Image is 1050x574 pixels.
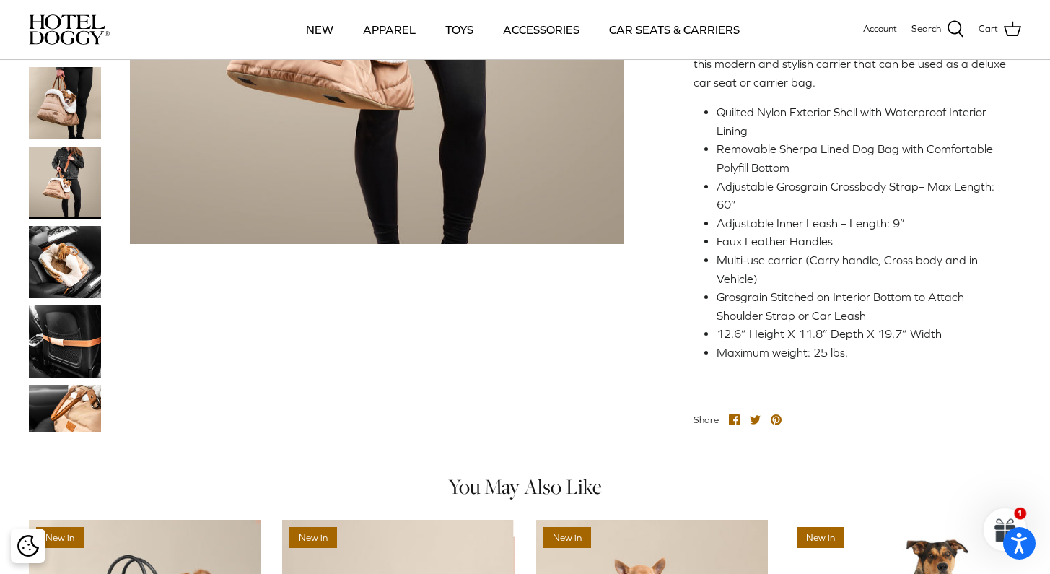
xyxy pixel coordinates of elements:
[717,214,1010,233] li: Adjustable Inner Leash – Length: 9”
[11,529,45,563] div: Cookie policy
[29,476,1021,498] h4: You May Also Like
[490,5,592,54] a: ACCESSORIES
[717,140,1010,177] li: Removable Sherpa Lined Dog Bag with Comfortable Polyfill Bottom
[717,325,1010,344] li: 12.6” Height X 11.8” Depth X 19.7” Width
[694,1,1006,88] span: Indulge with the Hotel Doggy Deluxe Car Seat & Carrier, featuring a removable sherpa lining to pa...
[717,103,1010,140] li: Quilted Nylon Exterior Shell with Waterproof Interior Lining
[797,527,844,548] span: New in
[911,22,941,37] span: Search
[293,5,346,54] a: NEW
[717,344,1010,362] li: Maximum weight: 25 lbs.
[717,232,1010,251] li: Faux Leather Handles
[17,535,39,557] img: Cookie policy
[911,20,964,39] a: Search
[432,5,486,54] a: TOYS
[863,22,897,37] a: Account
[36,527,84,548] span: New in
[15,534,40,559] button: Cookie policy
[543,527,591,548] span: New in
[717,178,1010,214] li: Adjustable Grosgrain Crossbody Strap– Max Length: 60”
[350,5,429,54] a: APPAREL
[289,527,337,548] span: New in
[214,5,831,54] div: Primary navigation
[863,23,897,34] span: Account
[717,288,1010,325] li: Grosgrain Stitched on Interior Bottom to Attach Shoulder Strap or Car Leash
[979,20,1021,39] a: Cart
[694,414,719,425] span: Share
[717,251,1010,288] li: Multi-use carrier (Carry handle, Cross body and in Vehicle)
[979,22,998,37] span: Cart
[596,5,753,54] a: CAR SEATS & CARRIERS
[29,14,110,45] img: hoteldoggycom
